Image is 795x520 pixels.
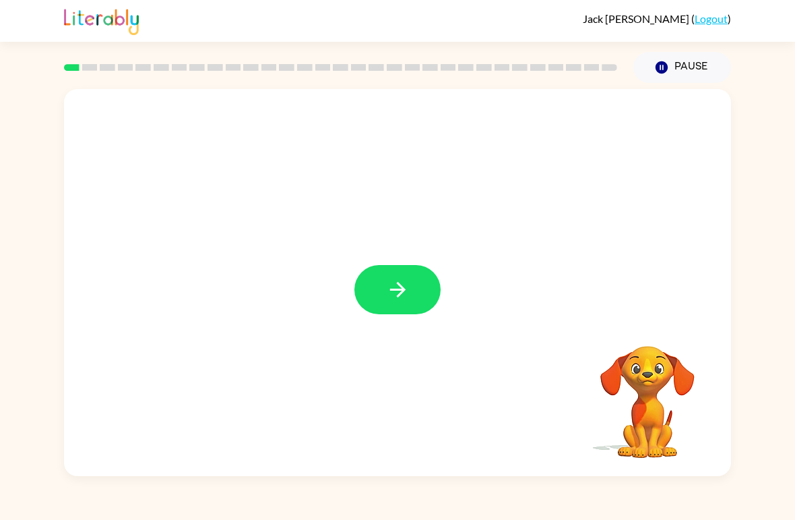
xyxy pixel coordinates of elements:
span: Jack [PERSON_NAME] [583,12,691,25]
img: Literably [64,5,139,35]
video: Your browser must support playing .mp4 files to use Literably. Please try using another browser. [580,325,715,460]
div: ( ) [583,12,731,25]
button: Pause [633,52,731,83]
a: Logout [695,12,728,25]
